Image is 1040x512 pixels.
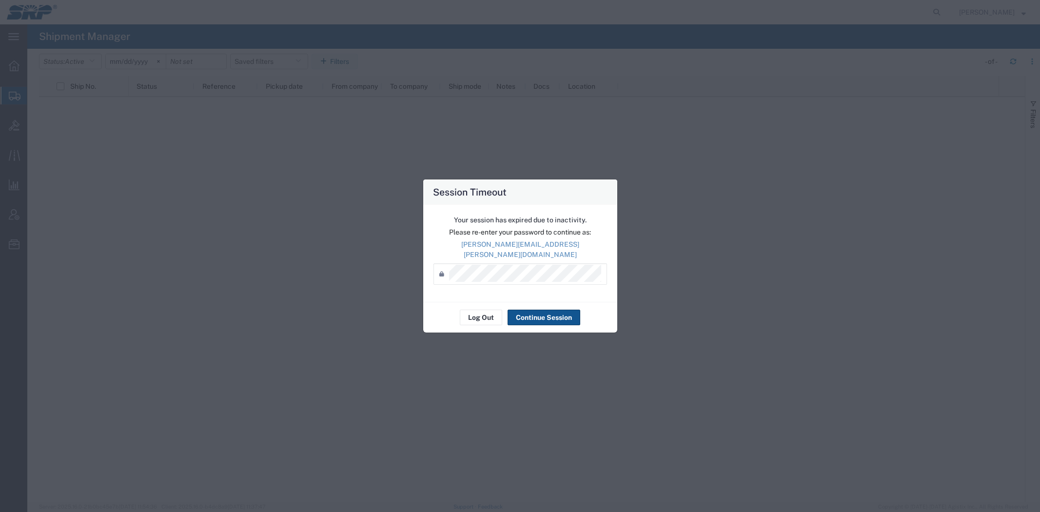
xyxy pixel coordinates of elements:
[433,227,607,237] p: Please re-enter your password to continue as:
[433,215,607,225] p: Your session has expired due to inactivity.
[433,239,607,260] p: [PERSON_NAME][EMAIL_ADDRESS][PERSON_NAME][DOMAIN_NAME]
[433,185,507,199] h4: Session Timeout
[508,310,580,325] button: Continue Session
[460,310,502,325] button: Log Out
